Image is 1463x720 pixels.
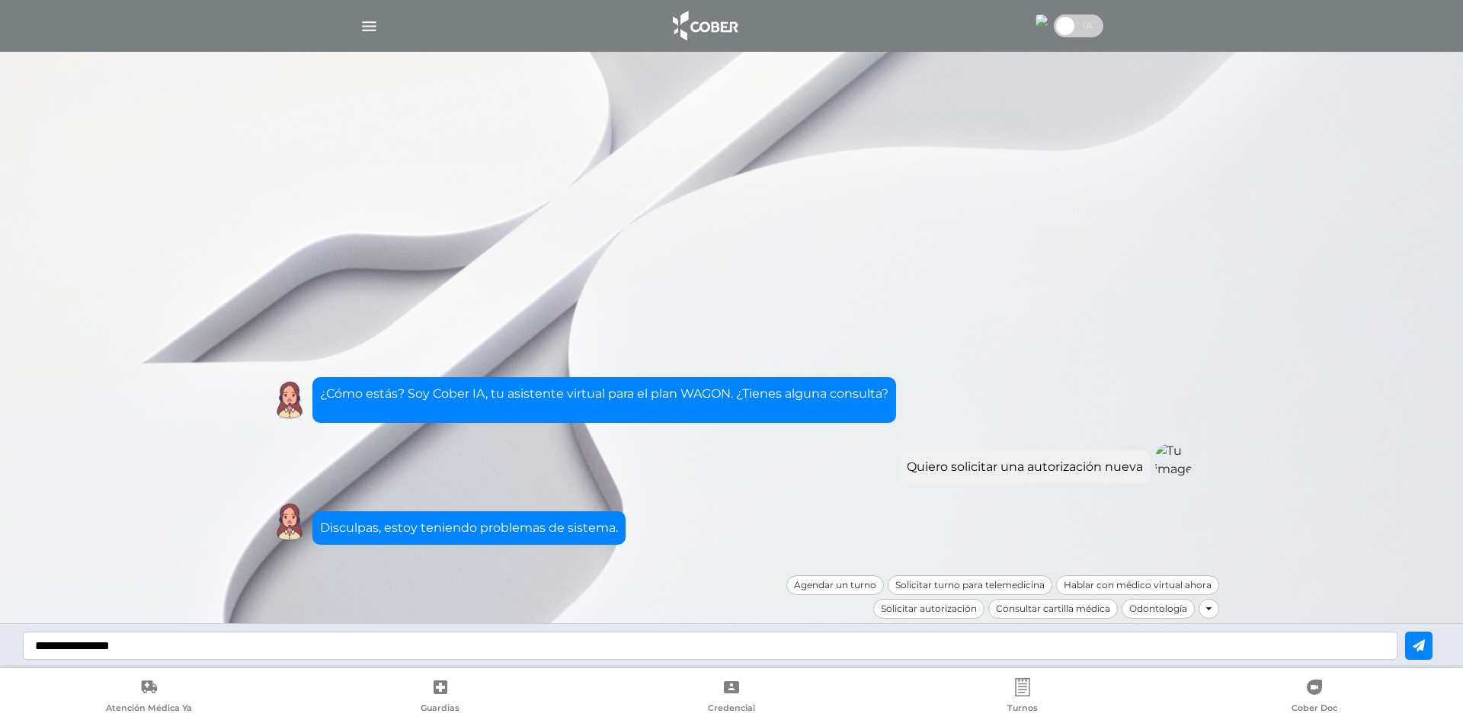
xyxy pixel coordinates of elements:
[294,678,585,717] a: Guardias
[360,17,379,36] img: Cober_menu-lines-white.svg
[1036,14,1048,27] img: 18963
[271,381,309,419] img: Cober IA
[664,8,744,44] img: logo_cober_home-white.png
[877,678,1168,717] a: Turnos
[1007,702,1038,716] span: Turnos
[320,385,888,403] p: ¿Cómo estás? Soy Cober IA, tu asistente virtual para el plan WAGON. ¿Tienes alguna consulta?
[271,503,309,541] img: Cober IA
[3,678,294,717] a: Atención Médica Ya
[1122,599,1195,619] div: Odontología
[1292,702,1337,716] span: Cober Doc
[907,458,1143,476] div: Quiero solicitar una autorización nueva
[873,599,984,619] div: Solicitar autorización
[106,702,192,716] span: Atención Médica Ya
[1056,575,1219,595] div: Hablar con médico virtual ahora
[1154,442,1192,480] img: Tu imagen
[786,575,884,595] div: Agendar un turno
[421,702,459,716] span: Guardias
[708,702,755,716] span: Credencial
[888,575,1052,595] div: Solicitar turno para telemedicina
[320,519,618,537] div: Disculpas, estoy teniendo problemas de sistema.
[988,599,1118,619] div: Consultar cartilla médica
[1169,678,1460,717] a: Cober Doc
[586,678,877,717] a: Credencial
